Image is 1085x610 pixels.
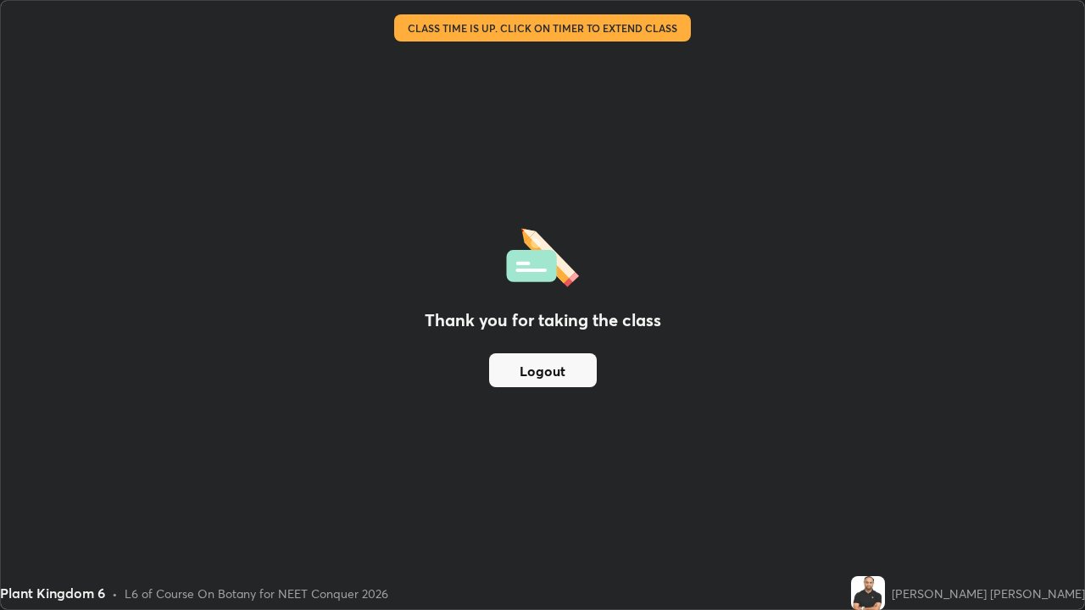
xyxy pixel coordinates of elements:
h2: Thank you for taking the class [425,308,661,333]
img: offlineFeedback.1438e8b3.svg [506,223,579,287]
div: [PERSON_NAME] [PERSON_NAME] [892,585,1085,602]
div: • [112,585,118,602]
div: L6 of Course On Botany for NEET Conquer 2026 [125,585,388,602]
button: Logout [489,353,597,387]
img: 0288c81ecca544f6b86d0d2edef7c4db.jpg [851,576,885,610]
